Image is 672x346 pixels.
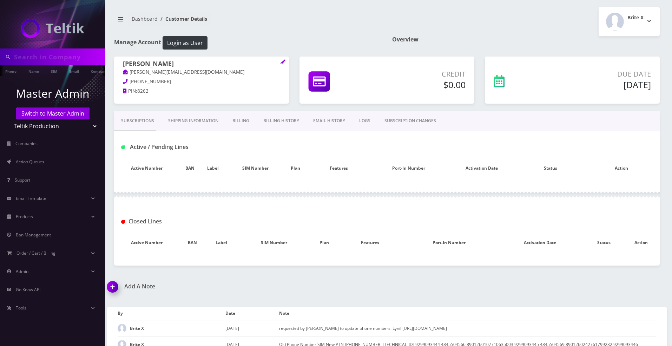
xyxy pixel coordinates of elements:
[137,88,149,94] span: 8262
[392,36,660,43] h1: Overview
[627,15,644,21] h2: Brite X
[16,287,40,293] span: Go Know API
[495,233,585,253] th: Activation Date
[16,305,26,311] span: Tools
[403,233,495,253] th: Port-In Number
[25,65,42,76] a: Name
[121,218,291,225] h1: Closed Lines
[279,320,656,336] td: requested by [PERSON_NAME] to update phone numbers. Lynil [URL][DOMAIN_NAME]
[583,158,660,178] th: Action
[2,65,20,76] a: Phone
[352,111,377,131] a: LOGS
[311,233,337,253] th: Plan
[205,233,237,253] th: Label
[377,111,443,131] a: SUBSCRIPTION CHANGES
[549,69,651,79] p: Due Date
[226,158,285,178] th: SIM Number
[21,19,84,38] img: Teltik Production
[114,36,382,50] h1: Manage Account
[16,268,28,274] span: Admin
[585,233,622,253] th: Status
[225,320,279,336] td: [DATE]
[15,177,30,183] span: Support
[378,69,466,79] p: Credit
[16,195,46,201] span: Email Template
[17,250,55,256] span: Order / Cart / Billing
[107,283,382,290] a: Add A Note
[16,232,51,238] span: Ban Management
[279,307,656,320] th: Note
[121,144,291,150] h1: Active / Pending Lines
[118,307,225,320] th: By
[371,158,445,178] th: Port-In Number
[114,233,179,253] th: Active Number
[132,15,158,22] a: Dashboard
[14,50,104,64] input: Search in Company
[130,78,171,85] span: [PHONE_NUMBER]
[123,60,280,68] h1: [PERSON_NAME]
[114,12,382,32] nav: breadcrumb
[123,69,244,76] a: [PERSON_NAME][EMAIL_ADDRESS][DOMAIN_NAME]
[446,158,518,178] th: Activation Date
[15,141,38,146] span: Companies
[378,79,466,90] h5: $0.00
[47,65,61,76] a: SIM
[114,158,179,178] th: Active Number
[161,38,207,46] a: Login as User
[114,111,161,131] a: Subscriptions
[549,79,651,90] h5: [DATE]
[225,111,256,131] a: Billing
[16,214,33,220] span: Products
[158,15,207,22] li: Customer Details
[179,233,205,253] th: BAN
[161,111,225,131] a: Shipping Information
[163,36,207,50] button: Login as User
[121,220,125,224] img: Closed Lines
[306,111,352,131] a: EMAIL HISTORY
[256,111,306,131] a: Billing History
[16,107,90,119] a: Switch to Master Admin
[123,88,137,95] a: PIN:
[16,159,44,165] span: Action Queues
[237,233,311,253] th: SIM Number
[337,233,403,253] th: Features
[121,145,125,149] img: Active / Pending Lines
[179,158,200,178] th: BAN
[66,65,83,76] a: Email
[130,325,144,331] strong: Brite X
[200,158,226,178] th: Label
[285,158,306,178] th: Plan
[599,7,660,36] button: Brite X
[518,158,583,178] th: Status
[622,233,660,253] th: Action
[225,307,279,320] th: Date
[306,158,371,178] th: Features
[87,65,111,76] a: Company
